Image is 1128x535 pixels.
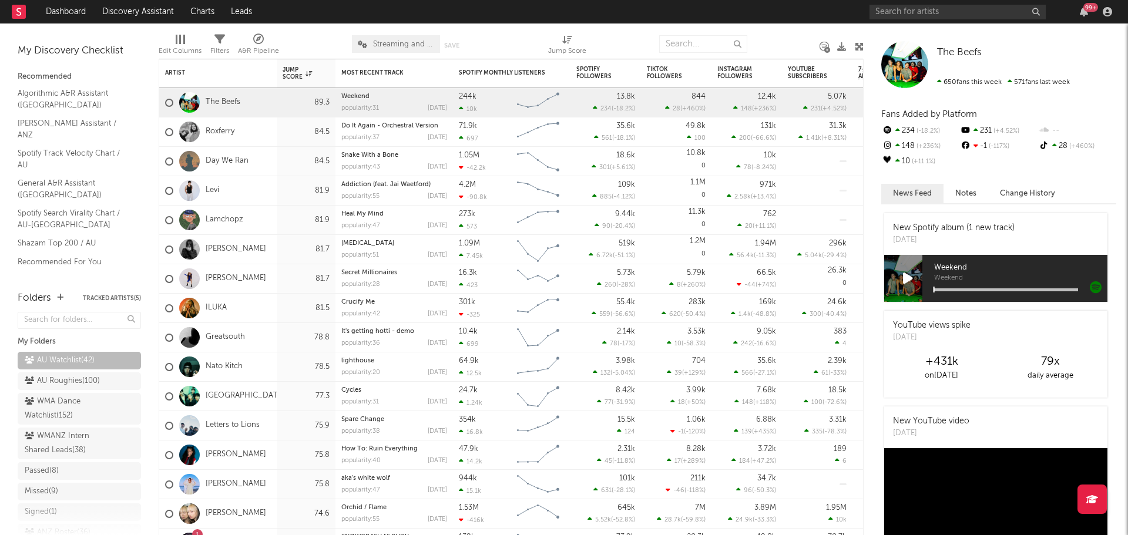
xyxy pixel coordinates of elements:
span: +11.1 % [910,159,935,165]
span: +260 % [683,282,704,288]
div: [DATE] [428,105,447,112]
div: 81.9 [283,184,330,198]
div: [DATE] [428,193,447,200]
div: Spotify Monthly Listeners [459,69,547,76]
div: Recommended [18,70,141,84]
span: -18.2 % [613,106,633,112]
a: The Beefs [206,97,240,107]
div: 5.07k [828,93,847,100]
div: 84.5 [283,125,330,139]
div: 273k [459,210,475,218]
div: 1.94M [755,240,776,247]
div: 2.14k [617,328,635,335]
span: -29.4 % [824,253,845,259]
div: Jump Score [548,44,586,58]
div: 26.3k [828,267,847,274]
span: -4.12 % [613,194,633,200]
a: Signed(1) [18,503,141,521]
svg: Chart title [512,206,565,235]
div: Heal My Mind [341,211,447,217]
span: +236 % [915,143,941,150]
div: 11.3k [689,208,706,216]
a: How To: Ruin Everything [341,446,418,452]
a: [PERSON_NAME] [206,274,266,284]
svg: Chart title [512,147,565,176]
div: Missed ( 9 ) [25,484,58,499]
div: [DATE] [428,164,447,170]
div: YouTube views spike [893,319,971,332]
div: 81.7 [283,272,330,286]
div: 301k [459,298,475,306]
span: -48.8 % [753,311,774,318]
input: Search for folders... [18,312,141,329]
div: 762 [763,210,776,218]
span: 231 [811,106,821,112]
div: My Folders [18,335,141,349]
svg: Chart title [512,235,565,264]
span: 28 [673,106,680,112]
a: Nato Kitch [206,362,243,372]
div: A&R Pipeline [238,44,279,58]
div: AU Watchlist ( 42 ) [25,354,95,368]
div: [DATE] [428,281,447,288]
div: ( ) [737,222,776,230]
svg: Chart title [512,264,565,294]
a: The Beefs [937,47,982,59]
div: ( ) [731,310,776,318]
div: 244k [459,93,476,100]
div: 148 [881,139,959,154]
span: 148 [741,106,752,112]
div: 971k [760,181,776,189]
div: ( ) [727,193,776,200]
span: 4 [842,341,847,347]
button: Notes [944,184,988,203]
div: Secret Millionaires [341,270,447,276]
span: 100 [694,135,706,142]
span: Fans Added by Platform [881,110,977,119]
div: ( ) [729,251,776,259]
span: -17 % [619,341,633,347]
div: ( ) [733,339,776,347]
div: 3.53k [687,328,706,335]
div: [DATE] [428,134,447,141]
div: A&R Pipeline [238,29,279,63]
span: +460 % [1067,143,1095,150]
div: 423 [459,281,478,289]
div: Instagram Followers [717,66,758,80]
span: +74 % [757,282,774,288]
svg: Chart title [512,352,565,382]
a: Orchid / Flame [341,504,387,511]
span: -18.2 % [915,128,940,134]
div: 231 [959,123,1038,139]
div: 55.4k [616,298,635,306]
span: 620 [669,311,681,318]
a: Spotify Search Virality Chart / AU-[GEOGRAPHIC_DATA] [18,207,129,231]
div: TikTok Followers [647,66,688,80]
a: WMA Dance Watchlist(152) [18,393,141,425]
div: Spotify Followers [576,66,617,80]
div: 9.05k [757,328,776,335]
div: Filters [210,44,229,58]
div: 79 x [996,355,1104,369]
span: 1.41k [806,135,821,142]
span: 20 [745,223,753,230]
span: 242 [741,341,752,347]
div: Weekend [341,93,447,100]
span: -117 % [987,143,1009,150]
span: +13.4 % [753,194,774,200]
span: 561 [602,135,612,142]
div: popularity: 55 [341,193,380,200]
div: 66.5k [757,269,776,277]
div: 31.3k [829,122,847,130]
a: Missed(9) [18,483,141,500]
div: ( ) [597,281,635,288]
div: 81.7 [283,243,330,257]
div: 71.9k [459,122,477,130]
div: 99 + [1083,3,1098,12]
span: 885 [600,194,612,200]
div: Edit Columns [159,44,202,58]
svg: Chart title [512,117,565,147]
div: lighthouse [341,358,447,364]
div: -325 [459,311,480,318]
div: 296k [829,240,847,247]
